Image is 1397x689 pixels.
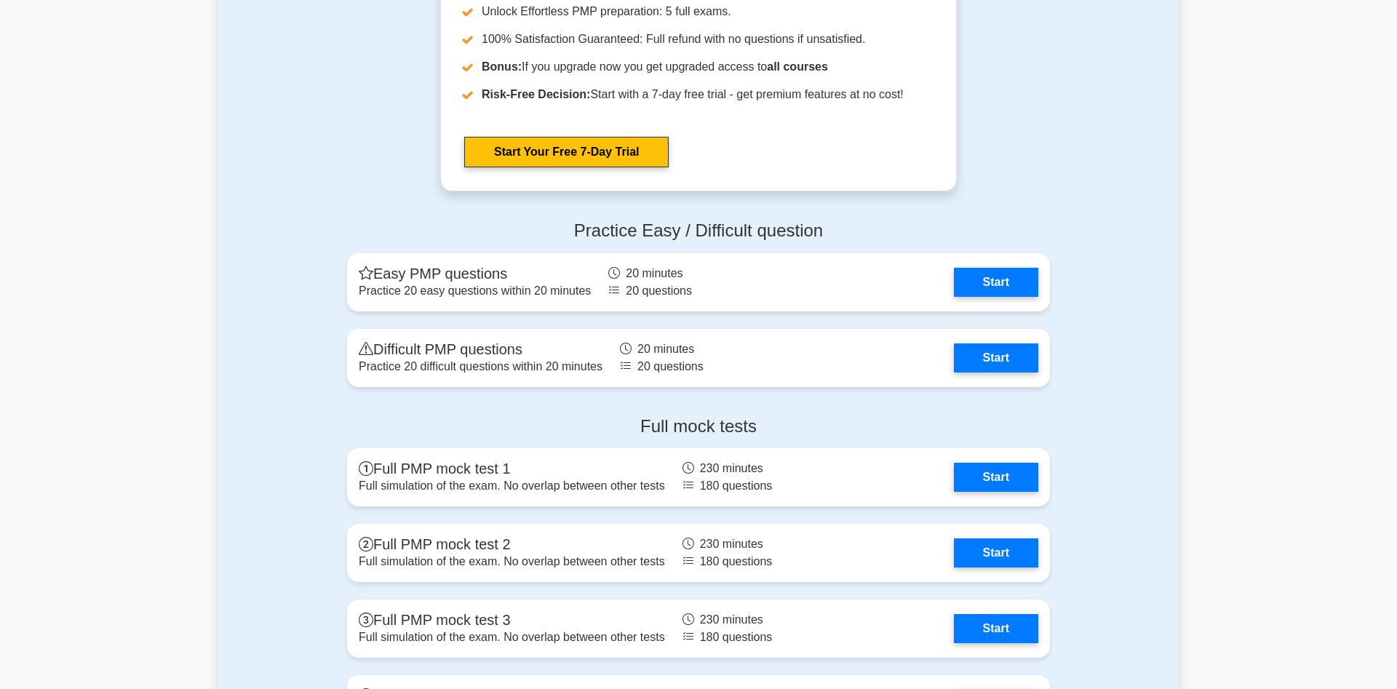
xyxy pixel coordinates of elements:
a: Start [954,463,1038,492]
a: Start [954,268,1038,297]
a: Start [954,343,1038,373]
h4: Practice Easy / Difficult question [347,220,1050,242]
a: Start Your Free 7-Day Trial [464,137,669,167]
a: Start [954,614,1038,643]
a: Start [954,538,1038,567]
h4: Full mock tests [347,416,1050,437]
